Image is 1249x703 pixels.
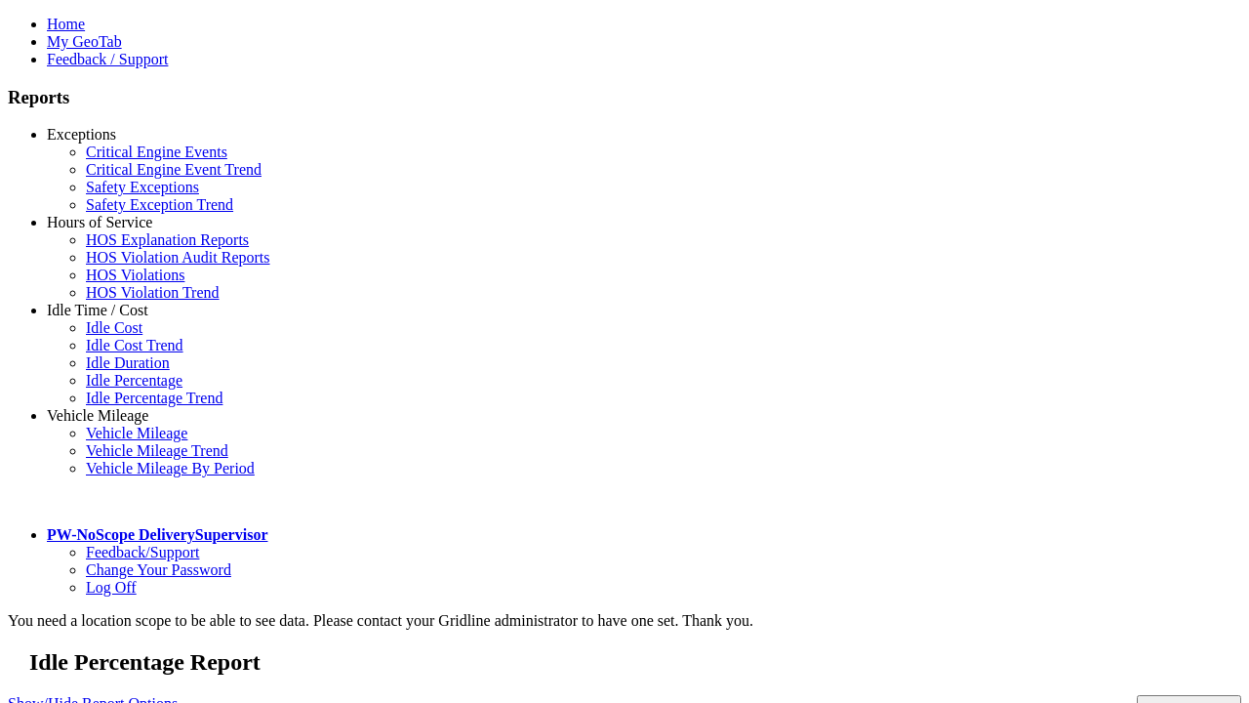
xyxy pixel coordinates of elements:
[8,87,1241,108] h3: Reports
[86,561,231,578] a: Change Your Password
[86,337,183,353] a: Idle Cost Trend
[47,407,148,424] a: Vehicle Mileage
[47,302,148,318] a: Idle Time / Cost
[86,179,199,195] a: Safety Exceptions
[86,161,262,178] a: Critical Engine Event Trend
[47,126,116,143] a: Exceptions
[86,231,249,248] a: HOS Explanation Reports
[86,144,227,160] a: Critical Engine Events
[29,649,1241,676] h2: Idle Percentage Report
[47,526,267,543] a: PW-NoScope DeliverySupervisor
[86,460,255,476] a: Vehicle Mileage By Period
[47,33,122,50] a: My GeoTab
[47,16,85,32] a: Home
[86,579,137,596] a: Log Off
[8,612,1241,630] div: You need a location scope to be able to see data. Please contact your Gridline administrator to h...
[86,372,182,389] a: Idle Percentage
[86,267,184,283] a: HOS Violations
[86,354,170,371] a: Idle Duration
[86,284,220,301] a: HOS Violation Trend
[47,214,152,230] a: Hours of Service
[86,196,233,213] a: Safety Exception Trend
[86,390,222,406] a: Idle Percentage Trend
[86,442,228,459] a: Vehicle Mileage Trend
[47,51,168,67] a: Feedback / Support
[86,544,199,560] a: Feedback/Support
[86,319,142,336] a: Idle Cost
[86,425,187,441] a: Vehicle Mileage
[86,249,270,266] a: HOS Violation Audit Reports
